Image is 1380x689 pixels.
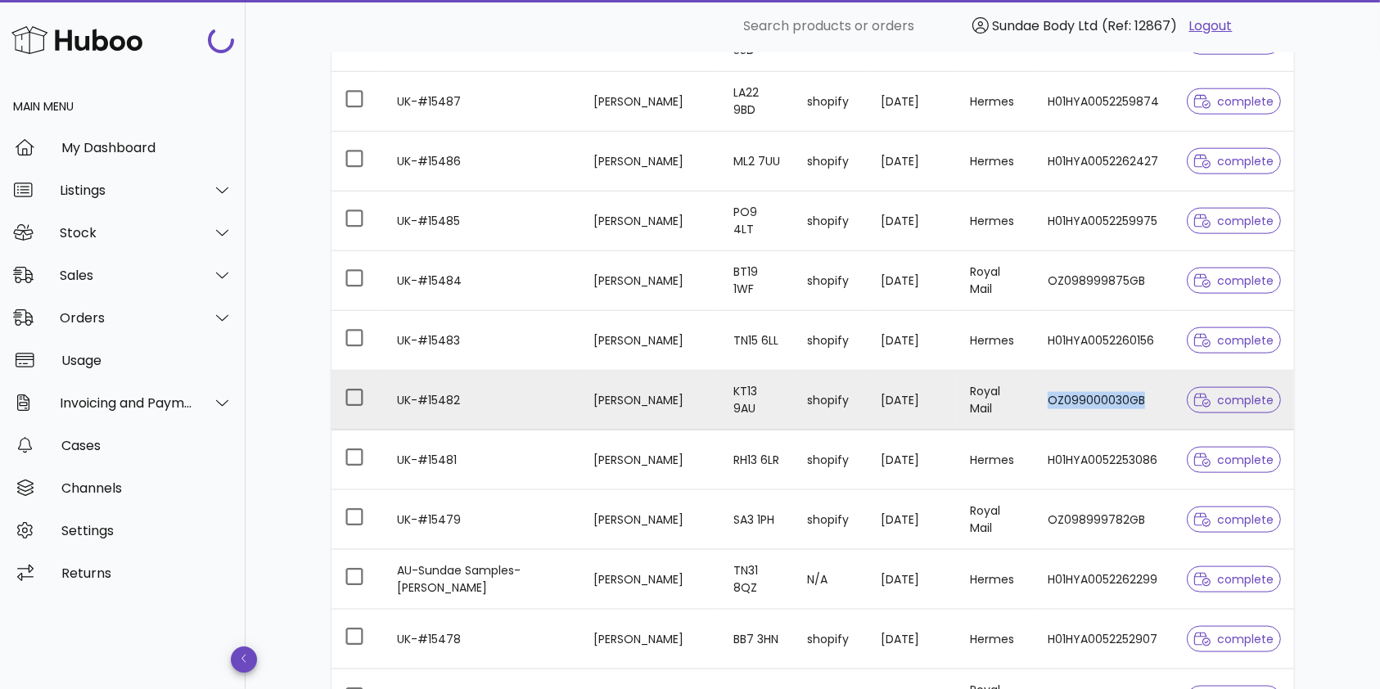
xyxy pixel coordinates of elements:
td: shopify [794,311,868,371]
td: Hermes [957,430,1035,490]
td: Royal Mail [957,490,1035,550]
td: Hermes [957,72,1035,132]
td: SA3 1PH [720,490,793,550]
a: Logout [1189,16,1233,36]
td: RH13 6LR [720,430,793,490]
td: Hermes [957,191,1035,251]
td: shopify [794,430,868,490]
td: Royal Mail [957,251,1035,311]
td: AU-Sundae Samples-[PERSON_NAME] [384,550,580,610]
td: UK-#15482 [384,371,580,430]
span: complete [1194,335,1274,346]
td: shopify [794,371,868,430]
td: PO9 4LT [720,191,793,251]
td: [DATE] [868,311,957,371]
td: H01HYA0052260156 [1035,311,1174,371]
td: Hermes [957,550,1035,610]
div: Listings [60,182,193,198]
td: [DATE] [868,191,957,251]
td: UK-#15481 [384,430,580,490]
span: complete [1194,394,1274,406]
span: (Ref: 12867) [1103,16,1178,35]
td: [DATE] [868,430,957,490]
td: H01HYA0052253086 [1035,430,1174,490]
td: [DATE] [868,251,957,311]
span: complete [1194,275,1274,286]
td: [DATE] [868,550,957,610]
td: [DATE] [868,371,957,430]
td: BB7 3HN [720,610,793,669]
span: complete [1194,215,1274,227]
td: [PERSON_NAME] [580,430,721,490]
td: Royal Mail [957,371,1035,430]
td: UK-#15484 [384,251,580,311]
td: [DATE] [868,132,957,191]
span: complete [1194,96,1274,107]
td: [PERSON_NAME] [580,550,721,610]
td: UK-#15479 [384,490,580,550]
span: complete [1194,454,1274,466]
td: [PERSON_NAME] [580,371,721,430]
td: [DATE] [868,72,957,132]
td: shopify [794,191,868,251]
td: [DATE] [868,490,957,550]
td: BT19 1WF [720,251,793,311]
div: Channels [61,480,232,496]
td: shopify [794,490,868,550]
td: H01HYA0052259975 [1035,191,1174,251]
span: Sundae Body Ltd [993,16,1098,35]
div: Cases [61,438,232,453]
td: shopify [794,72,868,132]
td: TN15 6LL [720,311,793,371]
td: OZ099000030GB [1035,371,1174,430]
td: UK-#15485 [384,191,580,251]
div: My Dashboard [61,140,232,155]
div: Orders [60,310,193,326]
td: H01HYA0052262427 [1035,132,1174,191]
span: complete [1194,155,1274,167]
td: shopify [794,610,868,669]
span: complete [1194,574,1274,585]
td: ML2 7UU [720,132,793,191]
td: UK-#15486 [384,132,580,191]
td: OZ098999875GB [1035,251,1174,311]
td: UK-#15478 [384,610,580,669]
td: [PERSON_NAME] [580,251,721,311]
span: complete [1194,633,1274,645]
div: Sales [60,268,193,283]
td: [PERSON_NAME] [580,490,721,550]
td: shopify [794,251,868,311]
td: UK-#15487 [384,72,580,132]
td: [DATE] [868,610,957,669]
td: Hermes [957,610,1035,669]
img: Huboo Logo [11,22,142,57]
td: Hermes [957,132,1035,191]
td: LA22 9BD [720,72,793,132]
td: shopify [794,132,868,191]
td: [PERSON_NAME] [580,72,721,132]
td: [PERSON_NAME] [580,311,721,371]
td: [PERSON_NAME] [580,132,721,191]
td: N/A [794,550,868,610]
td: H01HYA0052252907 [1035,610,1174,669]
td: UK-#15483 [384,311,580,371]
td: [PERSON_NAME] [580,191,721,251]
span: complete [1194,514,1274,525]
td: OZ098999782GB [1035,490,1174,550]
div: Returns [61,565,232,581]
td: H01HYA0052262299 [1035,550,1174,610]
td: KT13 9AU [720,371,793,430]
td: H01HYA0052259874 [1035,72,1174,132]
div: Settings [61,523,232,538]
td: TN31 8QZ [720,550,793,610]
td: Hermes [957,311,1035,371]
td: [PERSON_NAME] [580,610,721,669]
div: Stock [60,225,193,241]
div: Usage [61,353,232,368]
div: Invoicing and Payments [60,395,193,411]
